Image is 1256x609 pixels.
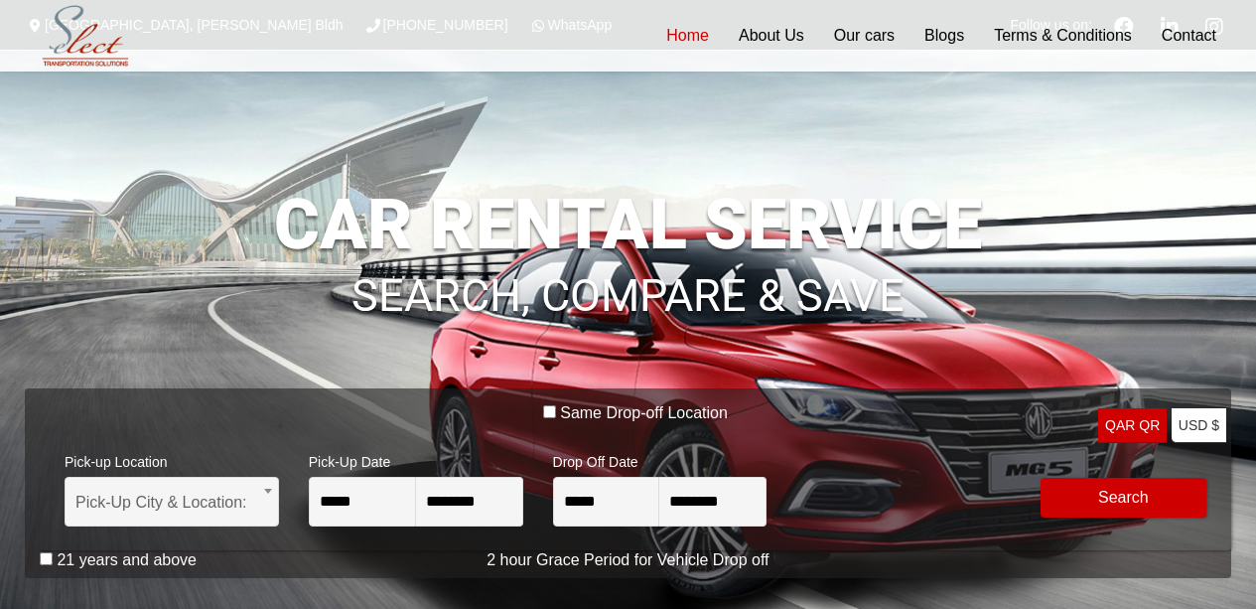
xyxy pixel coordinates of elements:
[25,190,1231,259] h1: CAR RENTAL SERVICE
[1041,478,1206,518] button: Modify Search
[65,441,279,477] span: Pick-up Location
[30,2,141,71] img: Select Rent a Car
[75,478,268,528] span: Pick-Up City & Location:
[553,441,768,477] span: Drop Off Date
[25,548,1231,572] p: 2 hour Grace Period for Vehicle Drop off
[560,403,728,423] label: Same Drop-off Location
[65,477,279,527] span: Pick-Up City & Location:
[57,550,197,570] label: 21 years and above
[1172,408,1226,443] a: USD $
[1098,408,1167,443] a: QAR QR
[25,243,1231,319] h1: SEARCH, COMPARE & SAVE
[309,441,523,477] span: Pick-Up Date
